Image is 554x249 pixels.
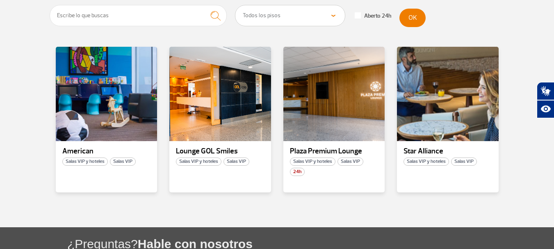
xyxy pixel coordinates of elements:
p: Star Alliance [404,147,492,155]
p: American [62,147,151,155]
span: Salas VIP [337,158,363,166]
span: Salas VIP [223,158,249,166]
p: Lounge GOL Smiles [176,147,264,155]
span: Salas VIP [451,158,477,166]
span: Salas VIP y hoteles [176,158,221,166]
button: Abrir tradutor de língua de sinais. [537,82,554,100]
span: Salas VIP y hoteles [290,158,335,166]
label: Aberto 24h [355,12,391,20]
span: Salas VIP y hoteles [404,158,449,166]
div: Plugin de acessibilidade da Hand Talk. [537,82,554,118]
button: OK [399,9,426,27]
p: Plaza Premium Lounge [290,147,378,155]
span: Salas VIP y hoteles [62,158,108,166]
button: Abrir recursos assistivos. [537,100,554,118]
input: Escribe lo que buscas [50,5,227,26]
span: 24h [290,168,305,176]
span: Salas VIP [110,158,136,166]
